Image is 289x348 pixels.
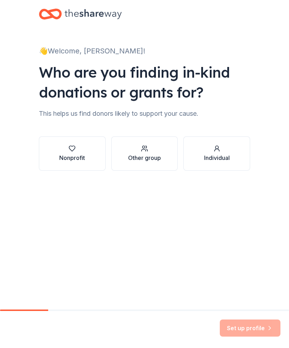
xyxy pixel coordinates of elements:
div: This helps us find donors likely to support your cause. [39,108,250,119]
div: Who are you finding in-kind donations or grants for? [39,62,250,102]
button: Nonprofit [39,136,106,171]
div: Nonprofit [59,154,85,162]
div: Other group [128,154,161,162]
div: 👋 Welcome, [PERSON_NAME]! [39,45,250,57]
button: Individual [183,136,250,171]
div: Individual [204,154,230,162]
button: Other group [111,136,178,171]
